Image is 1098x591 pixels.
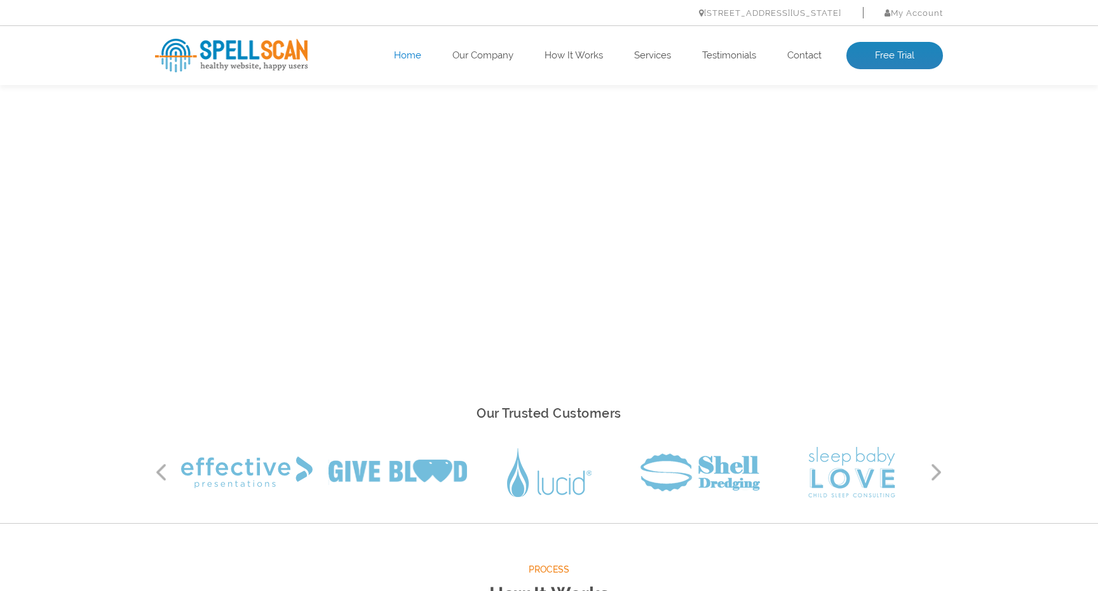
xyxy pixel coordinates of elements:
img: Sleep Baby Love [808,447,895,498]
h2: Our Trusted Customers [155,402,943,425]
img: Effective [181,456,313,488]
img: Shell Dredging [640,453,760,491]
img: Lucid [507,448,592,497]
span: Process [155,562,943,578]
button: Next [930,463,943,482]
img: Give Blood [329,460,467,485]
button: Previous [155,463,168,482]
